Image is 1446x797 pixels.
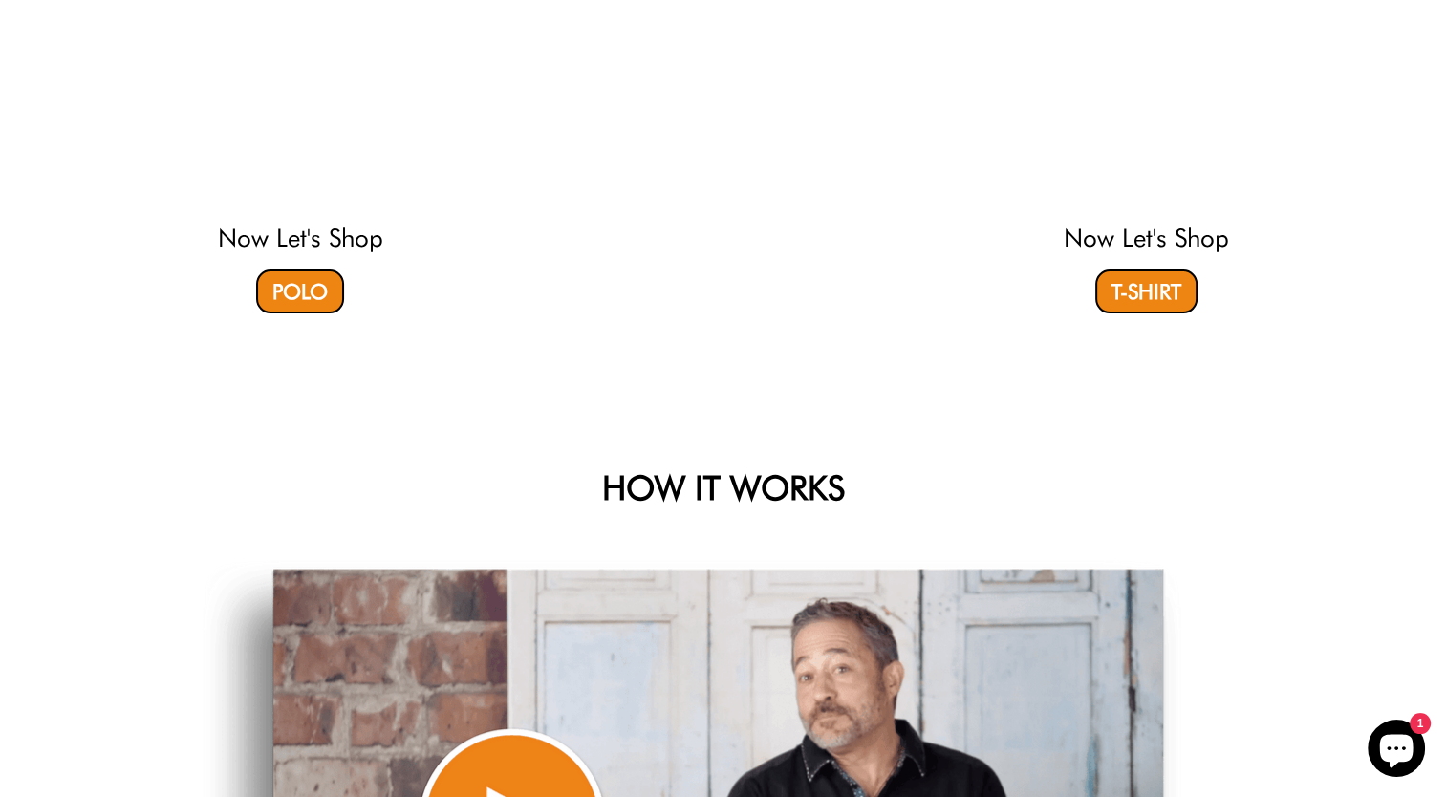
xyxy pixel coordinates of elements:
a: Now Let's Shop [218,223,383,252]
h2: HOW IT WORKS [203,467,1244,507]
a: T-Shirt [1095,269,1198,313]
a: Now Let's Shop [1064,223,1229,252]
inbox-online-store-chat: Shopify online store chat [1362,720,1431,782]
a: Polo [256,269,344,313]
